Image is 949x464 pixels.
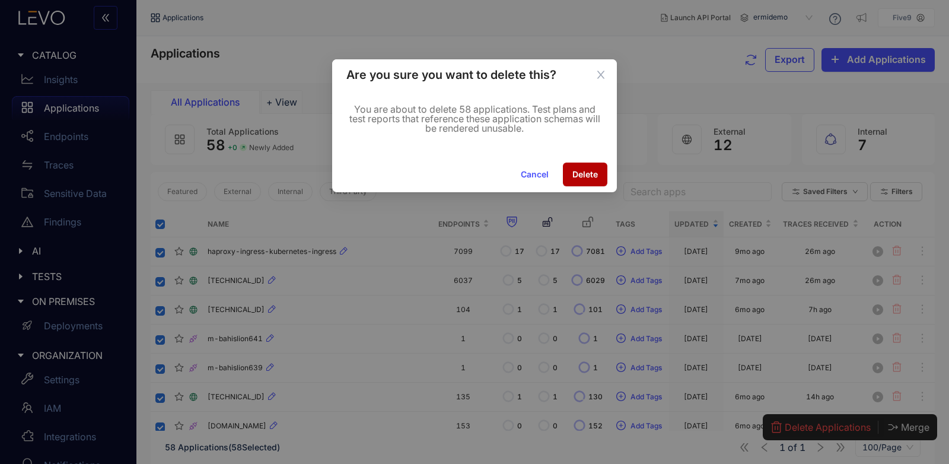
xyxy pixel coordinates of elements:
span: Cancel [521,170,549,179]
button: Delete [563,163,607,186]
p: You are about to delete 58 applications. Test plans and test reports that reference these applica... [346,104,603,133]
span: close [595,69,606,80]
div: Are you sure you want to delete this? [346,69,603,81]
button: Close [585,59,617,91]
button: Cancel [511,163,558,186]
span: Delete [572,170,598,179]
